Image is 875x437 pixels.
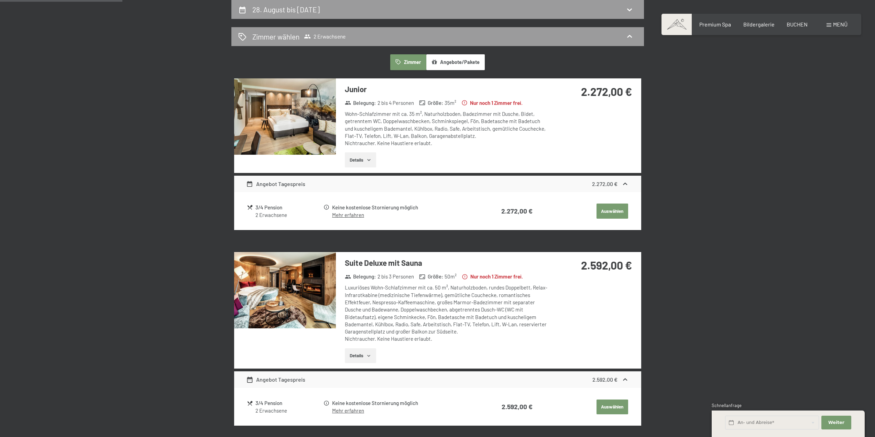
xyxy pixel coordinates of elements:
strong: 2.272,00 € [592,181,617,187]
h2: Zimmer wählen [252,32,299,42]
span: Weiter [828,419,844,426]
strong: Größe : [419,99,443,107]
strong: Nur noch 1 Zimmer frei. [462,273,523,280]
a: Bildergalerie [743,21,775,28]
button: Details [345,348,376,363]
strong: Belegung : [345,273,376,280]
div: 3/4 Pension [255,204,322,211]
a: Premium Spa [699,21,731,28]
span: 2 bis 3 Personen [378,273,414,280]
strong: Nur noch 1 Zimmer frei. [461,99,523,107]
button: Auswählen [597,400,628,415]
strong: Größe : [419,273,443,280]
span: 2 bis 4 Personen [378,99,414,107]
div: Angebot Tagespreis [246,375,305,384]
span: Menü [833,21,847,28]
div: Keine kostenlose Stornierung möglich [332,399,475,407]
div: 3/4 Pension [255,399,322,407]
button: Angebote/Pakete [426,54,485,70]
button: Details [345,152,376,167]
div: Angebot Tagespreis2.272,00 € [234,176,641,192]
strong: 2.592,00 € [592,376,617,383]
strong: 2.272,00 € [581,85,632,98]
span: Schnellanfrage [712,403,742,408]
a: BUCHEN [787,21,808,28]
div: 2 Erwachsene [255,407,322,414]
div: Keine kostenlose Stornierung möglich [332,204,475,211]
div: Wohn-Schlafzimmer mit ca. 35 m², Naturholzboden, Badezimmer mit Dusche, Bidet, getrenntem WC, Dop... [345,110,549,147]
img: mss_renderimg.php [234,78,336,155]
strong: 2.592,00 € [581,259,632,272]
button: Auswählen [597,204,628,219]
div: Luxuriöses Wohn-Schlafzimmer mit ca. 50 m², Naturholzboden, rundes Doppelbett, Relax-Infrarotkabi... [345,284,549,342]
a: Mehr erfahren [332,407,364,414]
strong: Belegung : [345,99,376,107]
div: Angebot Tagespreis2.592,00 € [234,371,641,388]
strong: 2.592,00 € [502,403,533,411]
span: 35 m² [445,99,456,107]
span: 2 Erwachsene [304,33,346,40]
strong: 2.272,00 € [501,207,533,215]
div: Angebot Tagespreis [246,180,305,188]
span: 50 m² [445,273,457,280]
button: Zimmer [390,54,426,70]
h3: Suite Deluxe mit Sauna [345,258,549,268]
h2: 28. August bis [DATE] [252,5,320,14]
h3: Junior [345,84,549,95]
a: Mehr erfahren [332,212,364,218]
img: mss_renderimg.php [234,252,336,328]
div: 2 Erwachsene [255,211,322,219]
button: Weiter [821,416,851,430]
